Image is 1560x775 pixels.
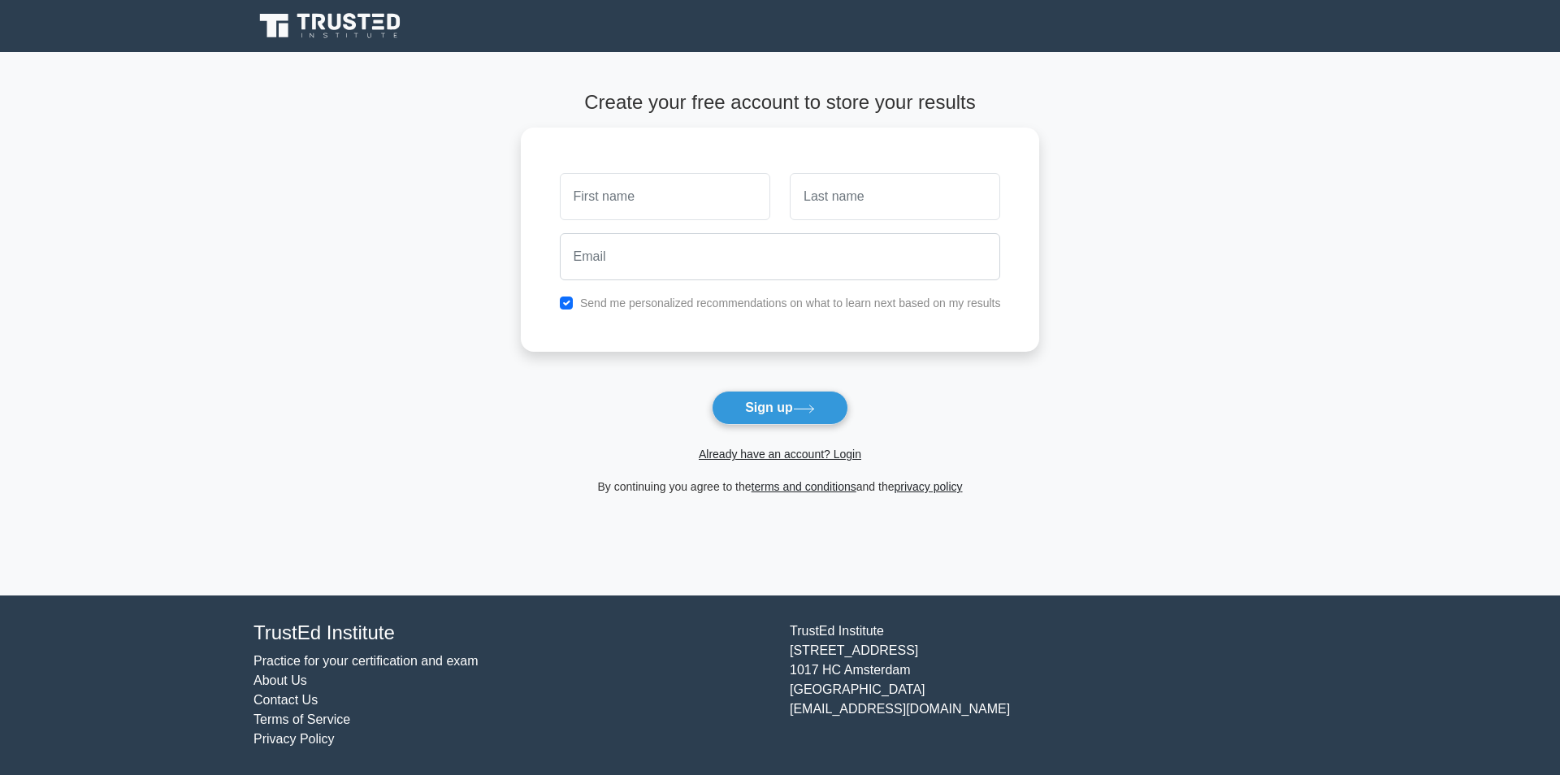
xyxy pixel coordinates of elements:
a: terms and conditions [752,480,856,493]
div: TrustEd Institute [STREET_ADDRESS] 1017 HC Amsterdam [GEOGRAPHIC_DATA] [EMAIL_ADDRESS][DOMAIN_NAME] [780,621,1316,749]
a: Practice for your certification and exam [253,654,479,668]
input: Last name [790,173,1000,220]
a: privacy policy [895,480,963,493]
a: About Us [253,673,307,687]
h4: TrustEd Institute [253,621,770,645]
a: Terms of Service [253,712,350,726]
label: Send me personalized recommendations on what to learn next based on my results [580,297,1001,310]
a: Contact Us [253,693,318,707]
h4: Create your free account to store your results [521,91,1040,115]
a: Privacy Policy [253,732,335,746]
div: By continuing you agree to the and the [511,477,1050,496]
a: Already have an account? Login [699,448,861,461]
input: First name [560,173,770,220]
input: Email [560,233,1001,280]
button: Sign up [712,391,848,425]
